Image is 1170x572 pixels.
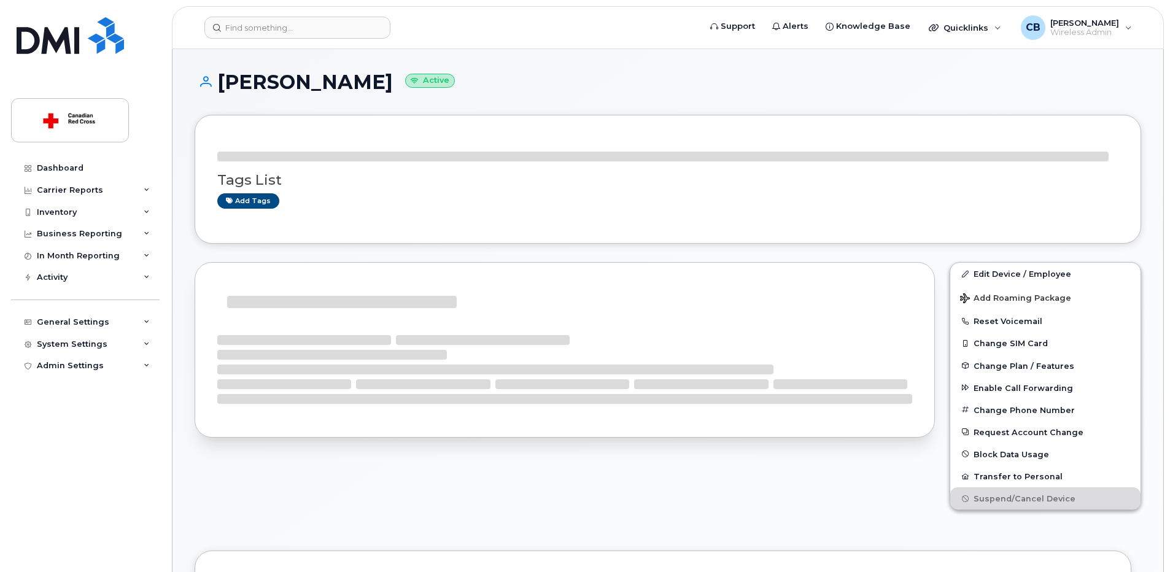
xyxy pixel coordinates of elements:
h3: Tags List [217,172,1118,188]
button: Reset Voicemail [950,310,1141,332]
button: Enable Call Forwarding [950,377,1141,399]
a: Add tags [217,193,279,209]
button: Transfer to Personal [950,465,1141,487]
span: Change Plan / Features [974,361,1074,370]
button: Suspend/Cancel Device [950,487,1141,509]
span: Enable Call Forwarding [974,383,1073,392]
small: Active [405,74,455,88]
button: Add Roaming Package [950,285,1141,310]
button: Request Account Change [950,421,1141,443]
a: Edit Device / Employee [950,263,1141,285]
button: Change SIM Card [950,332,1141,354]
span: Add Roaming Package [960,293,1071,305]
button: Block Data Usage [950,443,1141,465]
h1: [PERSON_NAME] [195,71,1141,93]
button: Change Phone Number [950,399,1141,421]
span: Suspend/Cancel Device [974,494,1075,503]
button: Change Plan / Features [950,355,1141,377]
